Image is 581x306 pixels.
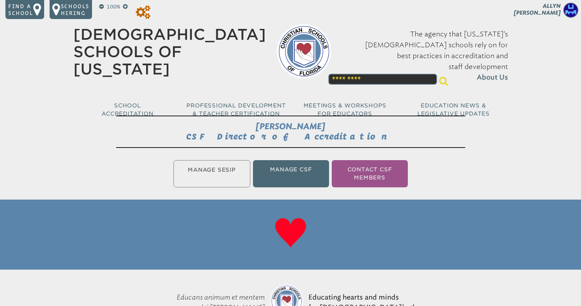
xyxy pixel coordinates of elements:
span: Professional Development & Teacher Certification [186,102,286,117]
span: Meetings & Workshops for Educators [304,102,386,117]
li: Manage CSF [253,160,329,187]
a: [DEMOGRAPHIC_DATA] Schools of [US_STATE] [73,26,266,78]
span: School Accreditation [102,102,153,117]
img: heart-darker.svg [270,213,311,254]
span: About Us [477,72,508,83]
img: csf-logo-web-colors.png [277,24,331,79]
span: Education News & Legislative Updates [417,102,490,117]
p: Schools Hiring [61,3,89,16]
p: 100% [105,3,122,11]
p: Find a school [8,3,33,16]
span: Allyn [PERSON_NAME] [514,3,561,16]
li: Contact CSF Members [332,160,408,187]
img: a54426be94052344887f6ad0d596e897 [563,3,578,18]
p: The agency that [US_STATE]’s [DEMOGRAPHIC_DATA] schools rely on for best practices in accreditati... [342,29,508,83]
span: CSF Director of Accreditation [186,132,395,141]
